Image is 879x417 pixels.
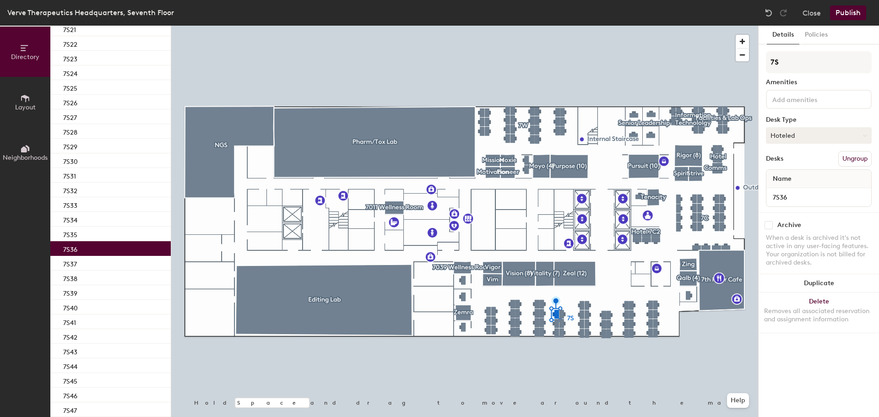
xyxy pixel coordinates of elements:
p: 7S40 [63,302,78,312]
p: 7S42 [63,331,77,341]
div: Amenities [766,79,872,86]
img: Redo [779,8,788,17]
p: 7S41 [63,316,76,327]
p: 7S32 [63,184,77,195]
p: 7S33 [63,199,77,210]
button: Hoteled [766,127,872,144]
p: 7S37 [63,258,77,268]
p: 7S22 [63,38,77,49]
div: Desks [766,155,783,162]
button: Close [803,5,821,20]
p: 7S30 [63,155,78,166]
button: Publish [830,5,866,20]
p: 7S45 [63,375,77,385]
p: 7S23 [63,53,77,63]
button: DeleteRemoves all associated reservation and assignment information [759,292,879,333]
p: 7S26 [63,97,77,107]
button: Help [727,393,749,408]
p: 7S36 [63,243,77,254]
p: 7S44 [63,360,77,371]
p: 7S25 [63,82,77,92]
p: 7S35 [63,228,77,239]
span: Neighborhoods [3,154,48,162]
button: Details [767,26,799,44]
input: Add amenities [770,93,853,104]
p: 7S46 [63,390,77,400]
p: 7S34 [63,214,77,224]
p: 7S38 [63,272,77,283]
span: Directory [11,53,39,61]
img: Undo [764,8,773,17]
div: Archive [777,222,801,229]
span: Name [768,171,796,187]
p: 7S29 [63,141,77,151]
p: 7S31 [63,170,76,180]
p: 7S47 [63,404,77,415]
span: Layout [15,103,36,111]
p: 7S28 [63,126,77,136]
p: 7S39 [63,287,77,298]
p: 7S27 [63,111,77,122]
button: Duplicate [759,274,879,292]
p: 7S21 [63,23,76,34]
div: When a desk is archived it's not active in any user-facing features. Your organization is not bil... [766,234,872,267]
button: Policies [799,26,833,44]
div: Verve Therapeutics Headquarters, Seventh Floor [7,7,174,18]
div: Removes all associated reservation and assignment information [764,307,874,324]
p: 7S24 [63,67,77,78]
p: 7S43 [63,346,77,356]
button: Ungroup [838,151,872,167]
div: Desk Type [766,116,872,124]
input: Unnamed desk [768,191,869,204]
